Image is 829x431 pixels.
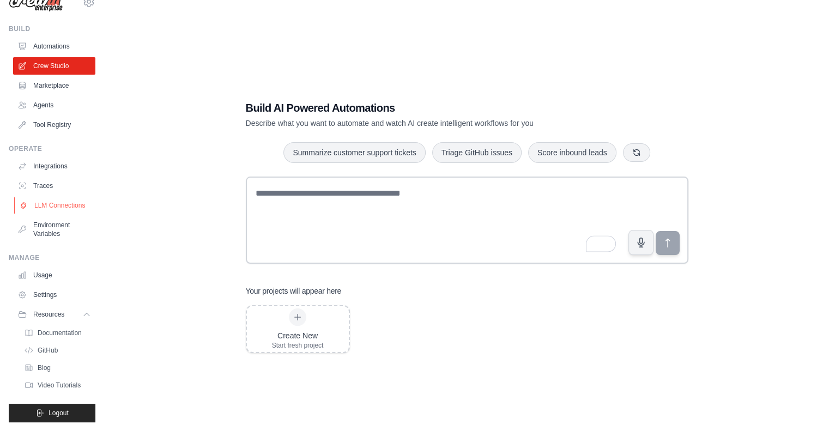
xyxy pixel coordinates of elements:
[13,216,95,242] a: Environment Variables
[272,330,324,341] div: Create New
[38,346,58,355] span: GitHub
[246,100,612,116] h1: Build AI Powered Automations
[432,142,522,163] button: Triage GitHub issues
[14,197,96,214] a: LLM Connections
[246,286,342,296] h3: Your projects will appear here
[528,142,616,163] button: Score inbound leads
[20,360,95,375] a: Blog
[13,116,95,133] a: Tool Registry
[9,404,95,422] button: Logout
[38,363,51,372] span: Blog
[13,38,95,55] a: Automations
[13,57,95,75] a: Crew Studio
[38,329,82,337] span: Documentation
[9,144,95,153] div: Operate
[13,306,95,323] button: Resources
[33,310,64,319] span: Resources
[13,177,95,195] a: Traces
[9,25,95,33] div: Build
[246,118,612,129] p: Describe what you want to automate and watch AI create intelligent workflows for you
[49,409,69,417] span: Logout
[628,230,653,255] button: Click to speak your automation idea
[13,157,95,175] a: Integrations
[623,143,650,162] button: Get new suggestions
[38,381,81,390] span: Video Tutorials
[9,253,95,262] div: Manage
[774,379,829,431] iframe: Chat Widget
[20,378,95,393] a: Video Tutorials
[13,77,95,94] a: Marketplace
[13,96,95,114] a: Agents
[20,343,95,358] a: GitHub
[13,286,95,303] a: Settings
[283,142,425,163] button: Summarize customer support tickets
[20,325,95,341] a: Documentation
[272,341,324,350] div: Start fresh project
[246,177,688,264] textarea: To enrich screen reader interactions, please activate Accessibility in Grammarly extension settings
[13,266,95,284] a: Usage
